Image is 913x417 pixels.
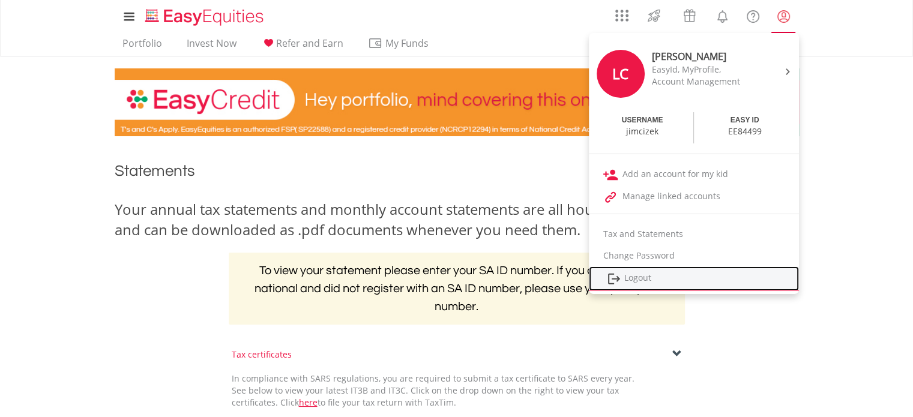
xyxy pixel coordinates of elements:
div: LC [597,50,645,98]
a: Home page [140,3,268,27]
div: EE84499 [728,125,762,137]
img: vouchers-v2.svg [679,6,699,25]
span: Click to file your tax return with TaxTim. [280,397,456,408]
img: EasyCredit Promotion Banner [115,68,799,136]
a: Tax and Statements [589,223,799,245]
span: In compliance with SARS regulations, you are required to submit a tax certificate to SARS every y... [232,373,634,408]
div: Tax certificates [232,349,682,361]
span: My Funds [368,35,447,51]
span: Refer and Earn [276,37,343,50]
div: Your annual tax statements and monthly account statements are all housed conveniently on this pag... [115,199,799,241]
a: My Profile [768,3,799,29]
a: Notifications [707,3,738,27]
img: grid-menu-icon.svg [615,9,628,22]
h2: To view your statement please enter your SA ID number. If you are a foreign national and did not ... [229,253,685,325]
a: Logout [589,266,799,291]
a: Manage linked accounts [589,185,799,208]
a: FAQ's and Support [738,3,768,27]
a: Change Password [589,245,799,266]
a: Add an account for my kid [589,163,799,185]
a: Refer and Earn [256,37,348,56]
img: EasyEquities_Logo.png [143,7,268,27]
div: EASY ID [731,115,759,125]
div: jimcizek [626,125,658,137]
div: [PERSON_NAME] [652,50,753,64]
div: USERNAME [622,115,663,125]
a: LC [PERSON_NAME] EasyId, MyProfile, Account Management USERNAME jimcizek EASY ID EE84499 [589,36,799,148]
span: Statements [115,163,195,179]
a: Vouchers [672,3,707,25]
div: Account Management [652,76,753,88]
a: Portfolio [118,37,167,56]
img: thrive-v2.svg [644,6,664,25]
a: AppsGrid [607,3,636,22]
div: EasyId, MyProfile, [652,64,753,76]
a: Invest Now [182,37,241,56]
a: here [299,397,318,408]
